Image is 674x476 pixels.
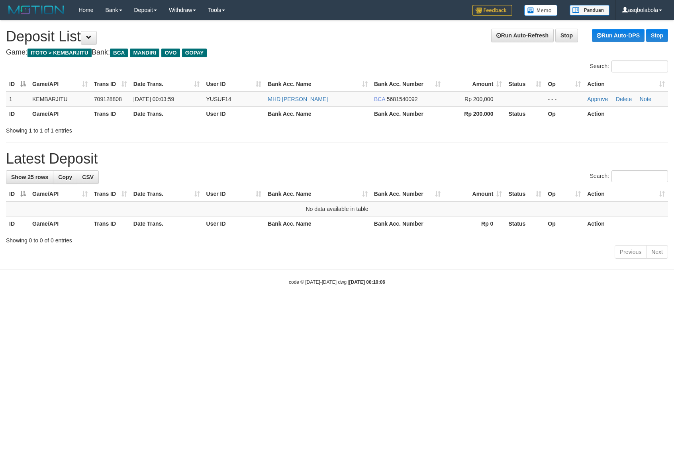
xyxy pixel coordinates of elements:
h1: Latest Deposit [6,151,668,167]
th: Trans ID: activate to sort column ascending [91,187,130,201]
a: Note [640,96,652,102]
th: Status [505,106,545,121]
label: Search: [590,60,668,72]
a: Previous [615,245,647,259]
span: Copy 5681540092 to clipboard [387,96,418,102]
td: No data available in table [6,201,668,217]
img: MOTION_logo.png [6,4,67,16]
span: YUSUF14 [206,96,231,102]
th: Op [545,217,584,231]
th: Action: activate to sort column ascending [584,187,668,201]
th: Date Trans.: activate to sort column ascending [130,77,203,92]
a: MHD [PERSON_NAME] [268,96,328,102]
th: Bank Acc. Name: activate to sort column ascending [265,77,371,92]
div: Showing 1 to 1 of 1 entries [6,123,275,135]
img: Button%20Memo.svg [524,5,558,16]
th: Status [505,217,545,231]
th: Status: activate to sort column ascending [505,187,545,201]
th: User ID [203,217,265,231]
th: Bank Acc. Number: activate to sort column ascending [371,187,444,201]
th: Bank Acc. Number: activate to sort column ascending [371,77,444,92]
td: KEMBARJITU [29,92,91,107]
th: Bank Acc. Name [265,217,371,231]
img: Feedback.jpg [472,5,512,16]
th: Date Trans.: activate to sort column ascending [130,187,203,201]
th: Action [584,217,668,231]
th: Game/API: activate to sort column ascending [29,187,91,201]
h4: Game: Bank: [6,49,668,57]
span: GOPAY [182,49,207,57]
span: ITOTO > KEMBARJITU [27,49,92,57]
th: User ID: activate to sort column ascending [203,187,265,201]
th: Trans ID [91,106,130,121]
span: 709128808 [94,96,122,102]
a: Delete [616,96,632,102]
a: Next [646,245,668,259]
th: User ID: activate to sort column ascending [203,77,265,92]
th: Rp 200.000 [444,106,505,121]
th: Trans ID: activate to sort column ascending [91,77,130,92]
th: Trans ID [91,217,130,231]
th: Date Trans. [130,217,203,231]
a: Stop [555,29,578,42]
input: Search: [611,170,668,182]
th: ID [6,217,29,231]
td: - - - [545,92,584,107]
a: Copy [53,170,77,184]
th: Rp 0 [444,217,505,231]
input: Search: [611,60,668,72]
h1: Deposit List [6,29,668,45]
th: Amount: activate to sort column ascending [444,77,505,92]
span: OVO [161,49,180,57]
strong: [DATE] 00:10:06 [349,279,385,285]
span: Copy [58,174,72,180]
td: 1 [6,92,29,107]
span: BCA [374,96,385,102]
th: ID [6,106,29,121]
span: CSV [82,174,94,180]
span: Show 25 rows [11,174,48,180]
a: Run Auto-DPS [592,29,645,42]
a: Approve [587,96,608,102]
a: CSV [77,170,99,184]
th: User ID [203,106,265,121]
a: Show 25 rows [6,170,53,184]
span: BCA [110,49,128,57]
th: Date Trans. [130,106,203,121]
th: Game/API [29,106,91,121]
th: ID: activate to sort column descending [6,187,29,201]
a: Stop [646,29,668,42]
th: Op: activate to sort column ascending [545,77,584,92]
th: Bank Acc. Number [371,217,444,231]
th: Bank Acc. Name [265,106,371,121]
label: Search: [590,170,668,182]
th: Bank Acc. Name: activate to sort column ascending [265,187,371,201]
img: panduan.png [570,5,609,16]
small: code © [DATE]-[DATE] dwg | [289,279,385,285]
span: MANDIRI [130,49,159,57]
th: Action: activate to sort column ascending [584,77,668,92]
th: Op: activate to sort column ascending [545,187,584,201]
span: [DATE] 00:03:59 [133,96,174,102]
th: Game/API: activate to sort column ascending [29,77,91,92]
th: Amount: activate to sort column ascending [444,187,505,201]
th: Game/API [29,217,91,231]
th: Status: activate to sort column ascending [505,77,545,92]
th: Bank Acc. Number [371,106,444,121]
th: Op [545,106,584,121]
th: ID: activate to sort column descending [6,77,29,92]
th: Action [584,106,668,121]
div: Showing 0 to 0 of 0 entries [6,233,668,244]
a: Run Auto-Refresh [491,29,554,42]
span: Rp 200,000 [464,96,493,102]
